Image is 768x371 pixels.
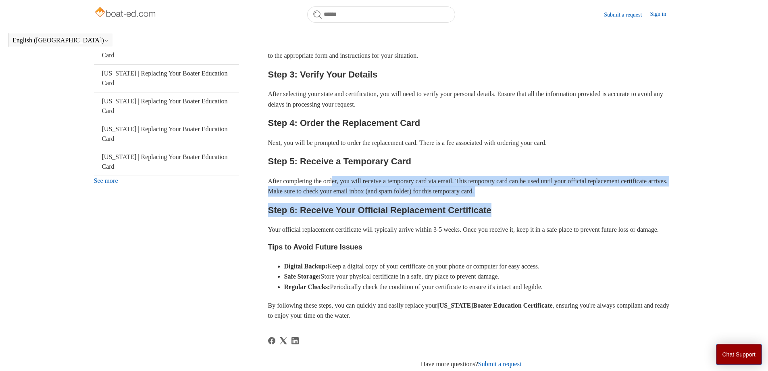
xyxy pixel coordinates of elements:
h3: Tips to Avoid Future Issues [268,241,674,253]
a: Submit a request [604,10,650,19]
button: Chat Support [716,344,762,365]
img: Boat-Ed Help Center home page [94,5,158,21]
button: English ([GEOGRAPHIC_DATA]) [12,37,109,44]
h2: Step 6: Receive Your Official Replacement Certificate [268,203,674,217]
svg: Share this page on LinkedIn [291,337,299,344]
strong: Boater Education Certificate [473,302,553,309]
strong: Digital Backup: [284,263,328,270]
p: After completing the order, you will receive a temporary card via email. This temporary card can ... [268,176,674,197]
a: [US_STATE] | Replacing Your Boater Education Card [94,120,239,148]
strong: Safe Storage: [284,273,321,280]
p: By following these steps, you can quickly and easily replace your , ensuring you're always compli... [268,300,674,321]
a: Facebook [268,337,275,344]
a: [US_STATE] | Replacing Your Boater Education Card [94,148,239,176]
a: LinkedIn [291,337,299,344]
strong: Regular Checks: [284,283,330,290]
li: Store your physical certificate in a safe, dry place to prevent damage. [284,271,674,282]
a: Submit a request [478,361,522,367]
a: Sign in [650,10,674,19]
svg: Share this page on X Corp [280,337,287,344]
p: After selecting your state and certification, you will need to verify your personal details. Ensu... [268,89,674,109]
p: Next, you will be prompted to order the replacement card. There is a fee associated with ordering... [268,138,674,148]
a: See more [94,177,118,184]
li: Periodically check the condition of your certificate to ensure it's intact and legible. [284,282,674,292]
a: X Corp [280,337,287,344]
a: [US_STATE] | Replacing Your Boater Education Card [94,65,239,92]
svg: Share this page on Facebook [268,337,275,344]
li: Keep a digital copy of your certificate on your phone or computer for easy access. [284,261,674,272]
h2: Step 4: Order the Replacement Card [268,116,674,130]
a: [US_STATE] | Replacing Your Boater Education Card [94,92,239,120]
h2: Step 5: Receive a Temporary Card [268,154,674,168]
input: Search [307,6,455,23]
h2: Step 3: Verify Your Details [268,67,674,82]
strong: [US_STATE] [437,302,473,309]
p: Your official replacement certificate will typically arrive within 3-5 weeks. Once you receive it... [268,224,674,235]
div: Have more questions? [268,359,674,369]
